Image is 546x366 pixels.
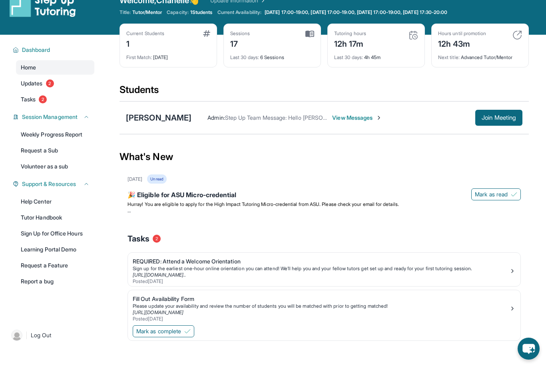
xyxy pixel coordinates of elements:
[133,325,194,337] button: Mark as complete
[167,9,189,16] span: Capacity:
[120,9,131,16] span: Title:
[16,127,94,142] a: Weekly Progress Report
[128,201,399,207] span: Hurray! You are eligible to apply for the High Impact Tutoring Micro-credential from ASU. Please ...
[133,278,509,285] div: Posted [DATE]
[22,113,78,121] span: Session Management
[438,37,486,49] div: 12h 43m
[230,30,250,37] div: Sessions
[11,330,22,341] img: user-img
[21,79,43,87] span: Updates
[16,242,94,257] a: Learning Portal Demo
[207,114,225,121] span: Admin :
[512,30,522,40] img: card
[332,114,382,122] span: View Messages
[203,30,210,37] img: card
[438,30,486,37] div: Hours until promotion
[128,176,142,182] div: [DATE]
[184,328,191,334] img: Mark as complete
[126,49,210,61] div: [DATE]
[230,54,259,60] span: Last 30 days :
[8,326,94,344] a: |Log Out
[126,37,164,49] div: 1
[230,37,250,49] div: 17
[128,253,520,286] a: REQUIRED: Attend a Welcome OrientationSign up for the earliest one-hour online orientation you ca...
[409,30,418,40] img: card
[136,327,181,335] span: Mark as complete
[133,265,509,272] div: Sign up for the earliest one-hour online orientation you can attend! We’ll help you and your fell...
[334,54,363,60] span: Last 30 days :
[471,188,521,200] button: Mark as read
[518,338,540,360] button: chat-button
[265,9,447,16] span: [DATE] 17:00-19:00, [DATE] 17:00-19:00, [DATE] 17:00-19:00, [DATE] 17:30-20:00
[22,180,76,188] span: Support & Resources
[16,159,94,174] a: Volunteer as a sub
[128,190,521,201] div: 🎉 Eligible for ASU Micro-credential
[230,49,314,61] div: 6 Sessions
[133,257,509,265] div: REQUIRED: Attend a Welcome Orientation
[376,115,382,121] img: Chevron-Right
[16,92,94,107] a: Tasks2
[482,115,516,120] span: Join Meeting
[46,79,54,87] span: 2
[128,233,149,244] span: Tasks
[153,235,161,243] span: 2
[21,95,36,103] span: Tasks
[19,46,90,54] button: Dashboard
[39,95,47,103] span: 2
[511,191,517,198] img: Mark as read
[438,54,460,60] span: Next title :
[16,76,94,91] a: Updates2
[16,210,94,225] a: Tutor Handbook
[475,110,522,126] button: Join Meeting
[133,272,186,278] a: [URL][DOMAIN_NAME]..
[133,295,509,303] div: Fill Out Availability Form
[147,174,166,184] div: Unread
[132,9,162,16] span: Tutor/Mentor
[305,30,314,38] img: card
[190,9,213,16] span: 1 Students
[16,226,94,241] a: Sign Up for Office Hours
[31,331,52,339] span: Log Out
[126,30,164,37] div: Current Students
[126,54,152,60] span: First Match :
[128,290,520,324] a: Fill Out Availability FormPlease update your availability and review the number of students you w...
[16,60,94,75] a: Home
[16,274,94,289] a: Report a bug
[19,180,90,188] button: Support & Resources
[133,309,183,315] a: [URL][DOMAIN_NAME]
[133,303,509,309] div: Please update your availability and review the number of students you will be matched with prior ...
[16,258,94,273] a: Request a Feature
[334,30,366,37] div: Tutoring hours
[120,139,529,174] div: What's New
[438,49,522,61] div: Advanced Tutor/Mentor
[475,190,508,198] span: Mark as read
[334,37,366,49] div: 12h 17m
[22,46,50,54] span: Dashboard
[334,49,418,61] div: 4h 45m
[263,9,449,16] a: [DATE] 17:00-19:00, [DATE] 17:00-19:00, [DATE] 17:00-19:00, [DATE] 17:30-20:00
[21,63,36,71] span: Home
[217,9,261,16] span: Current Availability:
[126,112,191,123] div: [PERSON_NAME]
[26,330,28,340] span: |
[19,113,90,121] button: Session Management
[16,194,94,209] a: Help Center
[120,83,529,101] div: Students
[16,143,94,158] a: Request a Sub
[133,316,509,322] div: Posted [DATE]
